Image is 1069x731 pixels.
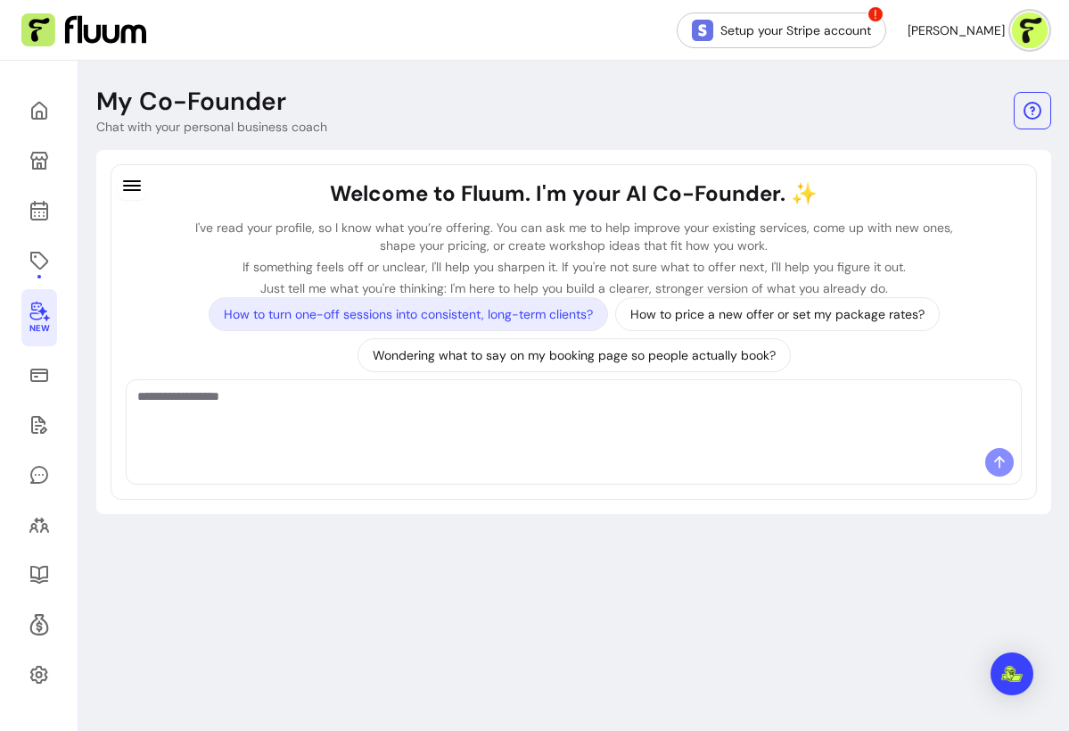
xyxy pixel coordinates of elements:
[867,5,884,23] span: !
[96,118,327,136] p: Chat with your personal business coach
[21,503,57,546] a: Clients
[692,20,713,41] img: Stripe Icon
[29,323,49,335] span: New
[21,189,57,232] a: Calendar
[991,652,1033,695] div: Open Intercom Messenger
[224,305,593,323] p: How to turn one-off sessions into consistent, long-term clients?
[373,346,776,364] p: Wondering what to say on my booking page so people actually book?
[21,13,146,47] img: Fluum Logo
[21,653,57,696] a: Settings
[185,279,963,297] p: Just tell me what you're thinking: I'm here to help you build a clearer, stronger version of what...
[96,86,286,118] p: My Co-Founder
[21,553,57,596] a: Resources
[908,21,1005,39] span: [PERSON_NAME]
[630,305,925,323] p: How to price a new offer or set my package rates?
[185,219,963,254] p: I've read your profile, so I know what you’re offering. You can ask me to help improve your exist...
[1012,12,1048,48] img: avatar
[908,12,1048,48] button: avatar[PERSON_NAME]
[137,387,1010,441] textarea: Ask me anything...
[185,258,963,276] p: If something feels off or unclear, I'll help you sharpen it. If you're not sure what to offer nex...
[21,603,57,646] a: Refer & Earn
[677,12,886,48] a: Setup your Stripe account
[21,453,57,496] a: My Messages
[21,239,57,282] a: Offerings
[21,353,57,396] a: Sales
[21,139,57,182] a: My Page
[185,179,963,208] h1: Welcome to Fluum. I'm your AI Co-Founder. ✨
[21,289,57,346] a: New
[21,89,57,132] a: Home
[21,403,57,446] a: Waivers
